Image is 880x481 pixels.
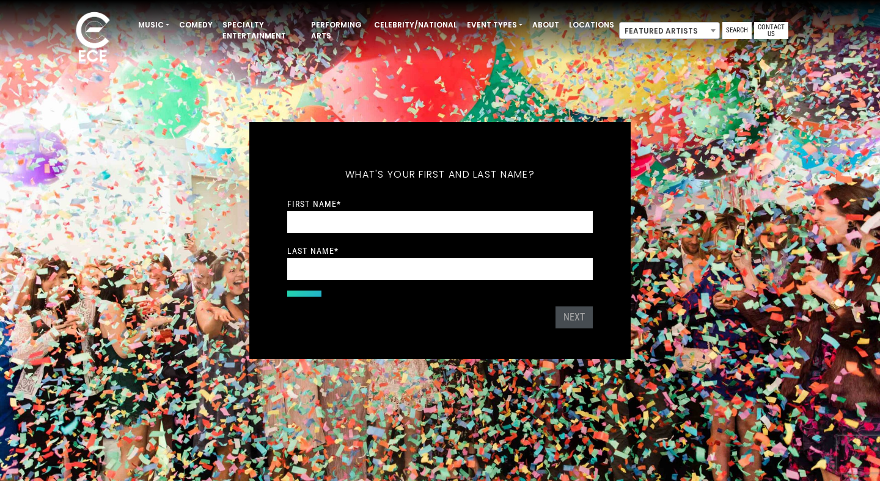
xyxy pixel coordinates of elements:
[462,15,527,35] a: Event Types
[287,198,341,209] label: First Name
[218,15,306,46] a: Specialty Entertainment
[619,22,720,39] span: Featured Artists
[722,22,752,39] a: Search
[306,15,369,46] a: Performing Arts
[369,15,462,35] a: Celebrity/National
[62,9,123,68] img: ece_new_logo_whitev2-1.png
[527,15,564,35] a: About
[133,15,174,35] a: Music
[620,23,719,40] span: Featured Artists
[287,245,339,256] label: Last Name
[564,15,619,35] a: Locations
[287,153,593,197] h5: What's your first and last name?
[174,15,218,35] a: Comedy
[754,22,788,39] a: Contact Us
